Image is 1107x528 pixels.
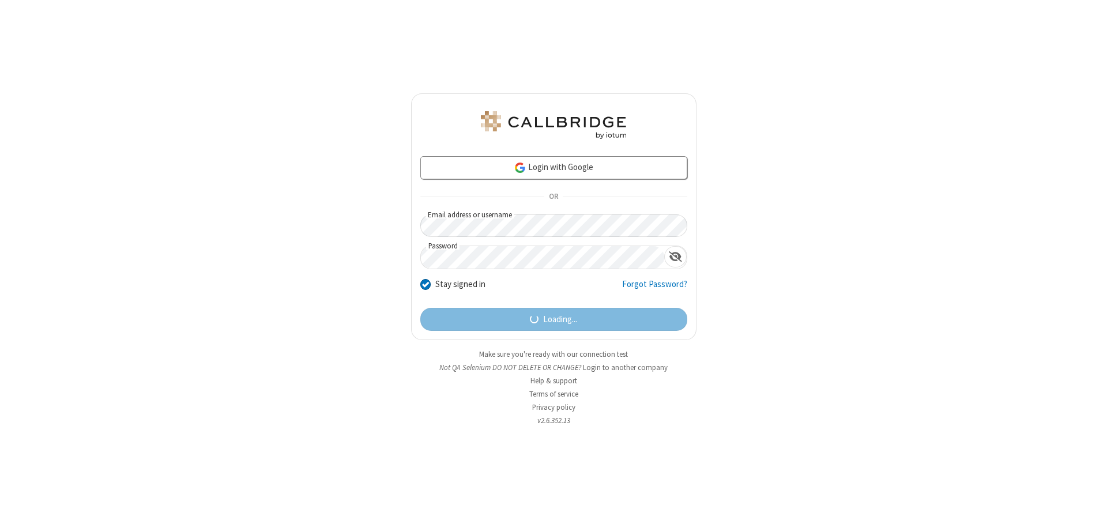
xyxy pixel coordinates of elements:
button: Login to another company [583,362,668,373]
label: Stay signed in [435,278,485,291]
input: Password [421,246,664,269]
a: Login with Google [420,156,687,179]
a: Forgot Password? [622,278,687,300]
a: Make sure you're ready with our connection test [479,349,628,359]
a: Privacy policy [532,402,575,412]
input: Email address or username [420,214,687,237]
img: QA Selenium DO NOT DELETE OR CHANGE [479,111,628,139]
iframe: Chat [1078,498,1098,520]
li: v2.6.352.13 [411,415,696,426]
div: Show password [664,246,687,267]
a: Terms of service [529,389,578,399]
img: google-icon.png [514,161,526,174]
a: Help & support [530,376,577,386]
span: Loading... [543,313,577,326]
li: Not QA Selenium DO NOT DELETE OR CHANGE? [411,362,696,373]
span: OR [544,189,563,205]
button: Loading... [420,308,687,331]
